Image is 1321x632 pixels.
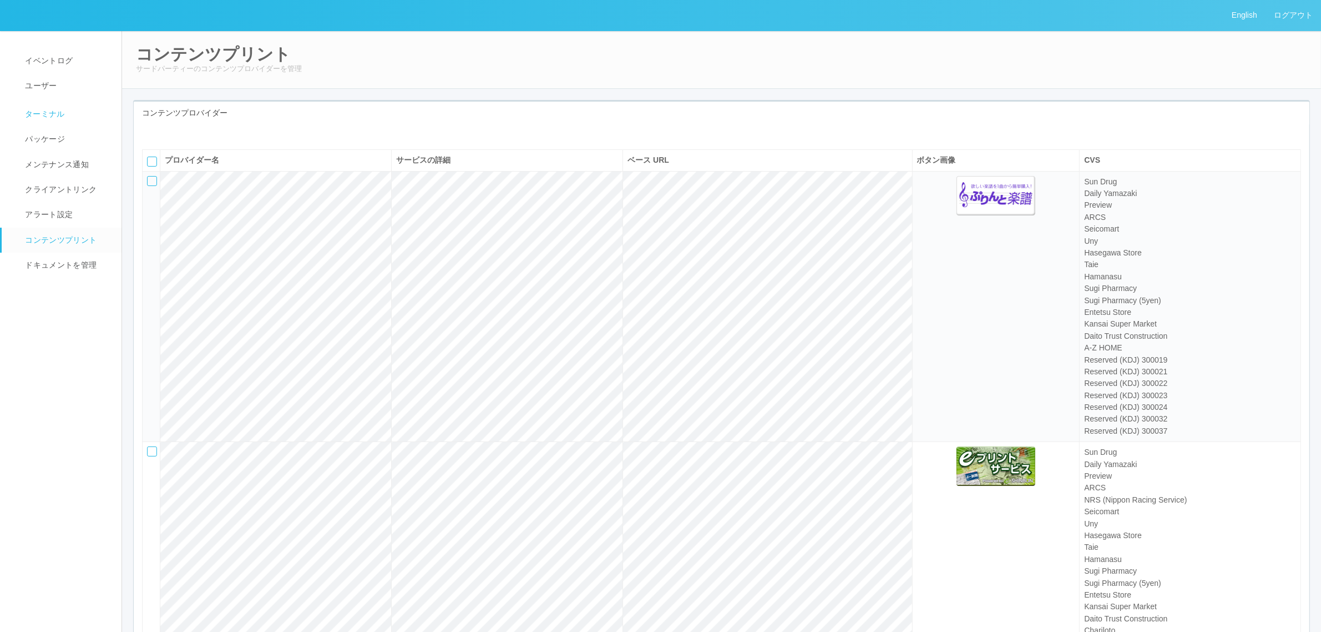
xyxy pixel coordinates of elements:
div: Hamanasu [1084,554,1296,565]
span: ドキュメントを管理 [22,260,97,269]
img: public [956,176,1035,215]
div: Reserved (KDJ) 300037 [1084,425,1296,437]
p: サードパーティーのコンテンツプロバイダーを管理 [136,63,1307,74]
span: ユーザー [22,81,57,90]
div: Entetsu Store [1084,589,1296,601]
a: ドキュメントを管理 [2,253,131,278]
div: Sun Drug [1084,176,1296,188]
div: Reserved (KDJ) 300022 [1084,378,1296,389]
div: ARCS [1084,482,1296,494]
div: Daily Yamazaki [1084,188,1296,199]
div: ベース URL [627,154,907,166]
img: public [956,447,1035,486]
div: Reserved (KDJ) 300019 [1084,354,1296,366]
div: プロバイダー名 [165,154,387,166]
a: イベントログ [2,48,131,73]
div: Sugi Pharmacy (5yen) [1084,295,1296,307]
a: クライアントリンク [2,177,131,202]
div: Reserved (KDJ) 300021 [1084,366,1296,378]
span: コンテンツプリント [22,235,97,244]
div: Sun Drug [1084,447,1296,458]
div: Daily Yamazaki [1084,459,1296,470]
div: コンテンツプロバイダー [134,102,1309,124]
div: CVS [1084,154,1296,166]
div: ボタン画像 [917,154,1075,166]
div: Uny [1084,235,1296,247]
div: Hasegawa Store [1084,530,1296,541]
span: メンテナンス通知 [22,160,89,169]
div: Hamanasu [1084,271,1296,283]
div: Kansai Super Market [1084,318,1296,330]
span: アラート設定 [22,210,73,219]
div: Daito Trust Construction [1084,330,1296,342]
a: ユーザー [2,73,131,98]
a: アラート設定 [2,202,131,227]
div: A-Z HOME [1084,342,1296,354]
div: Preview [1084,470,1296,482]
span: クライアントリンク [22,185,97,194]
div: Taie [1084,541,1296,553]
a: コンテンツプリント [2,228,131,253]
h2: コンテンツプリント [136,45,1307,63]
div: Sugi Pharmacy [1084,565,1296,577]
div: Preview [1084,199,1296,211]
div: Reserved (KDJ) 300024 [1084,402,1296,413]
a: メンテナンス通知 [2,152,131,177]
a: パッケージ [2,127,131,152]
div: Reserved (KDJ) 300023 [1084,390,1296,402]
div: Daito Trust Construction [1084,613,1296,625]
span: ターミナル [22,109,65,118]
span: パッケージ [22,134,65,143]
div: サービスの詳細 [396,154,618,166]
div: Sugi Pharmacy [1084,283,1296,294]
div: Kansai Super Market [1084,601,1296,613]
div: Seicomart [1084,223,1296,235]
a: ターミナル [2,99,131,127]
div: ARCS [1084,212,1296,223]
div: Taie [1084,259,1296,270]
div: Uny [1084,518,1296,530]
div: Sugi Pharmacy (5yen) [1084,578,1296,589]
div: Reserved (KDJ) 300032 [1084,413,1296,425]
span: イベントログ [22,56,73,65]
div: NRS (Nippon Racing Service) [1084,494,1296,506]
div: Hasegawa Store [1084,247,1296,259]
div: Seicomart [1084,506,1296,518]
div: Entetsu Store [1084,307,1296,318]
